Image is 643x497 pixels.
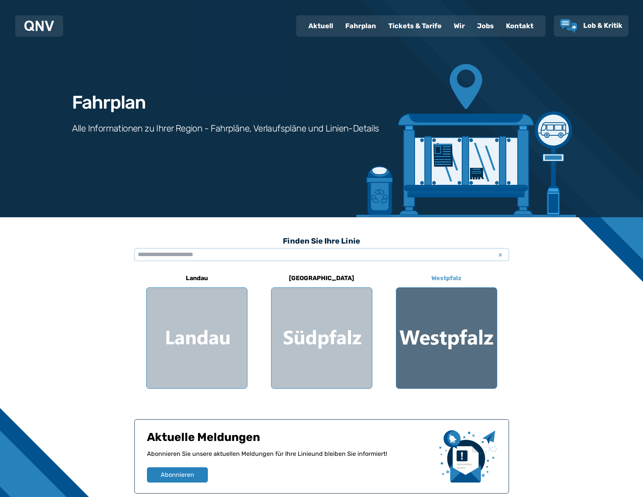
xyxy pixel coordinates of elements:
[24,21,54,31] img: QNV Logo
[302,16,339,36] a: Aktuell
[72,93,146,112] h1: Fahrplan
[382,16,448,36] a: Tickets & Tarife
[448,16,471,36] a: Wir
[560,19,622,33] a: Lob & Kritik
[134,232,509,249] h3: Finden Sie Ihre Linie
[583,21,622,30] span: Lob & Kritik
[286,272,357,284] h6: [GEOGRAPHIC_DATA]
[146,269,247,389] a: Landau Region Landau
[428,272,464,284] h6: Westpfalz
[161,470,194,479] span: Abonnieren
[339,16,382,36] a: Fahrplan
[183,272,211,284] h6: Landau
[147,449,433,467] p: Abonnieren Sie unsere aktuellen Meldungen für Ihre Linie und bleiben Sie informiert!
[396,269,497,389] a: Westpfalz Region Westpfalz
[72,122,379,135] h3: Alle Informationen zu Ihrer Region - Fahrpläne, Verlaufspläne und Linien-Details
[271,269,372,389] a: [GEOGRAPHIC_DATA] Region Südpfalz
[439,430,496,483] img: newsletter
[500,16,539,36] a: Kontakt
[471,16,500,36] a: Jobs
[147,430,433,449] h1: Aktuelle Meldungen
[495,250,506,259] span: x
[147,467,208,483] button: Abonnieren
[24,18,54,34] a: QNV Logo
